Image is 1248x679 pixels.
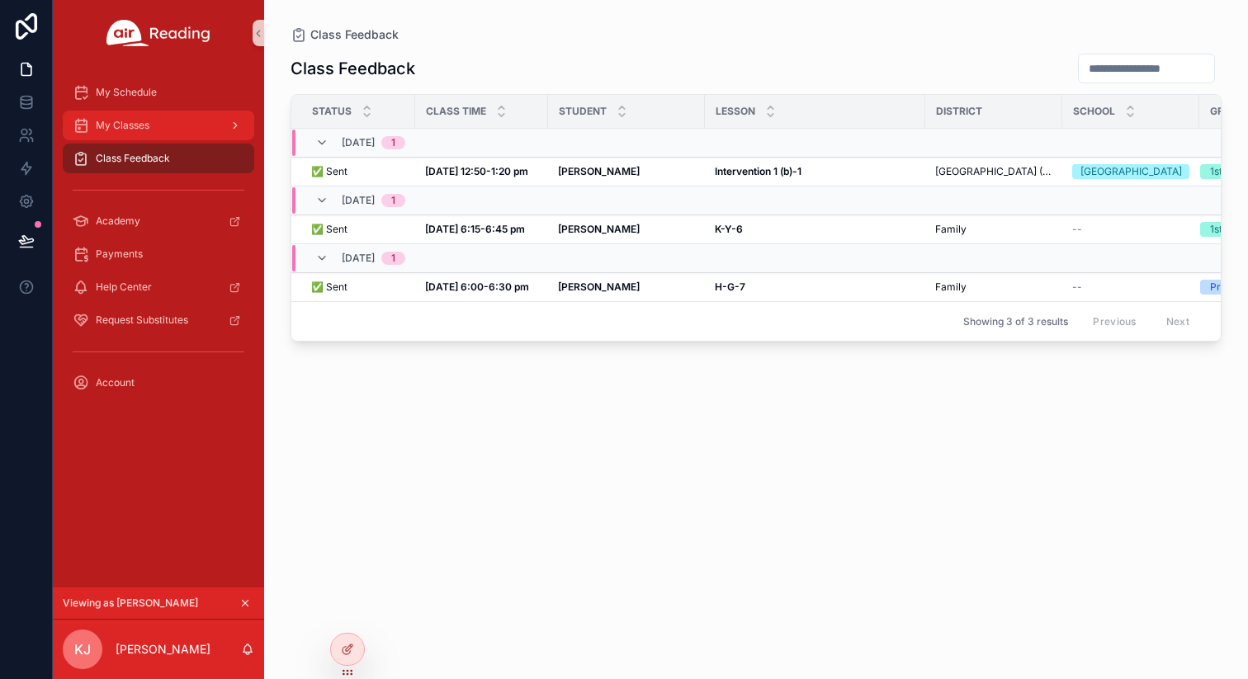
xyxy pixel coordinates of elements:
[96,376,135,389] span: Account
[716,105,755,118] span: Lesson
[1072,223,1189,236] a: --
[935,165,1052,178] a: [GEOGRAPHIC_DATA] (JVPS)
[96,119,149,132] span: My Classes
[425,281,538,294] a: [DATE] 6:00-6:30 pm
[935,223,967,236] span: Family
[63,272,254,302] a: Help Center
[391,194,395,207] div: 1
[311,223,405,236] a: ✅ Sent
[558,223,640,235] strong: [PERSON_NAME]
[311,223,347,236] span: ✅ Sent
[311,281,347,294] span: ✅ Sent
[715,223,743,235] strong: K-Y-6
[558,165,640,177] strong: [PERSON_NAME]
[96,86,157,99] span: My Schedule
[425,165,538,178] a: [DATE] 12:50-1:20 pm
[53,66,264,419] div: scrollable content
[63,78,254,107] a: My Schedule
[63,305,254,335] a: Request Substitutes
[342,136,375,149] span: [DATE]
[935,281,967,294] span: Family
[96,314,188,327] span: Request Substitutes
[391,136,395,149] div: 1
[291,57,415,80] h1: Class Feedback
[63,239,254,269] a: Payments
[936,105,982,118] span: District
[342,252,375,265] span: [DATE]
[1210,280,1238,295] div: Pre-K
[291,26,399,43] a: Class Feedback
[715,281,745,293] strong: H-G-7
[116,641,210,658] p: [PERSON_NAME]
[63,206,254,236] a: Academy
[96,215,140,228] span: Academy
[63,144,254,173] a: Class Feedback
[342,194,375,207] span: [DATE]
[715,165,915,178] a: Intervention 1 (b)-1
[559,105,607,118] span: Student
[715,165,801,177] strong: Intervention 1 (b)-1
[1210,164,1222,179] div: 1st
[558,223,695,236] a: [PERSON_NAME]
[96,281,152,294] span: Help Center
[426,105,486,118] span: Class Time
[715,223,915,236] a: K-Y-6
[1072,281,1082,294] span: --
[1080,164,1182,179] div: [GEOGRAPHIC_DATA]
[311,165,405,178] a: ✅ Sent
[63,596,198,610] span: Viewing as [PERSON_NAME]
[63,368,254,398] a: Account
[1072,164,1189,179] a: [GEOGRAPHIC_DATA]
[425,223,538,236] a: [DATE] 6:15-6:45 pm
[558,165,695,178] a: [PERSON_NAME]
[74,639,91,659] span: KJ
[1072,281,1189,294] a: --
[558,281,640,293] strong: [PERSON_NAME]
[96,152,170,165] span: Class Feedback
[963,315,1068,328] span: Showing 3 of 3 results
[425,165,528,177] strong: [DATE] 12:50-1:20 pm
[1210,222,1222,237] div: 1st
[715,281,915,294] a: H-G-7
[425,223,525,235] strong: [DATE] 6:15-6:45 pm
[935,223,1052,236] a: Family
[311,165,347,178] span: ✅ Sent
[63,111,254,140] a: My Classes
[311,281,405,294] a: ✅ Sent
[391,252,395,265] div: 1
[96,248,143,261] span: Payments
[106,20,210,46] img: App logo
[558,281,695,294] a: [PERSON_NAME]
[1073,105,1115,118] span: School
[312,105,352,118] span: Status
[1072,223,1082,236] span: --
[425,281,529,293] strong: [DATE] 6:00-6:30 pm
[1210,105,1245,118] span: Grade
[310,26,399,43] span: Class Feedback
[935,281,1052,294] a: Family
